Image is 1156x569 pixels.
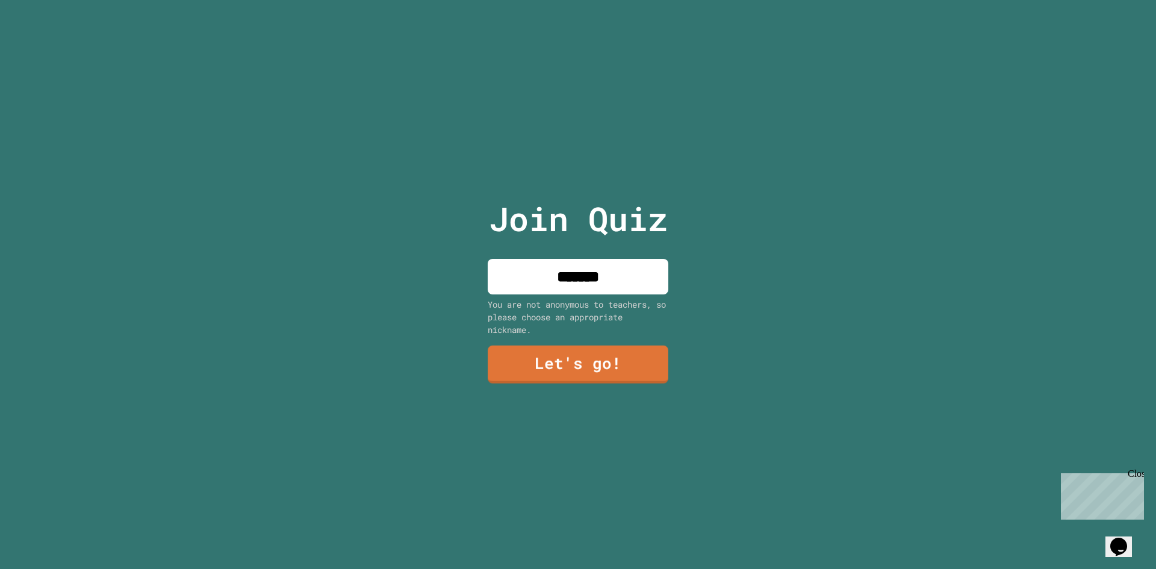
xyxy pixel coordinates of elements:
iframe: chat widget [1056,468,1144,520]
p: Join Quiz [489,194,668,244]
a: Let's go! [488,346,668,384]
iframe: chat widget [1105,521,1144,557]
div: You are not anonymous to teachers, so please choose an appropriate nickname. [488,298,668,336]
div: Chat with us now!Close [5,5,83,76]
